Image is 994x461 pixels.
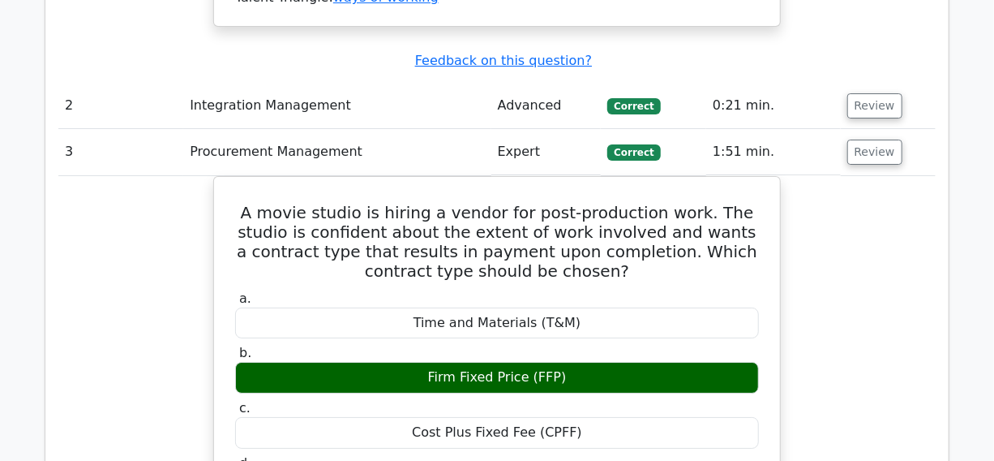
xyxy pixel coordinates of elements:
[183,129,491,175] td: Procurement Management
[491,83,602,129] td: Advanced
[706,83,840,129] td: 0:21 min.
[235,417,759,449] div: Cost Plus Fixed Fee (CPFF)
[183,83,491,129] td: Integration Management
[234,203,760,281] h5: A movie studio is hiring a vendor for post-production work. The studio is confident about the ext...
[415,53,592,68] a: Feedback on this question?
[607,98,660,114] span: Correct
[847,140,902,165] button: Review
[58,129,183,175] td: 3
[235,308,759,339] div: Time and Materials (T&M)
[607,144,660,161] span: Correct
[239,291,251,306] span: a.
[235,362,759,394] div: Firm Fixed Price (FFP)
[239,400,251,416] span: c.
[491,129,602,175] td: Expert
[847,93,902,118] button: Review
[239,345,251,360] span: b.
[58,83,183,129] td: 2
[706,129,840,175] td: 1:51 min.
